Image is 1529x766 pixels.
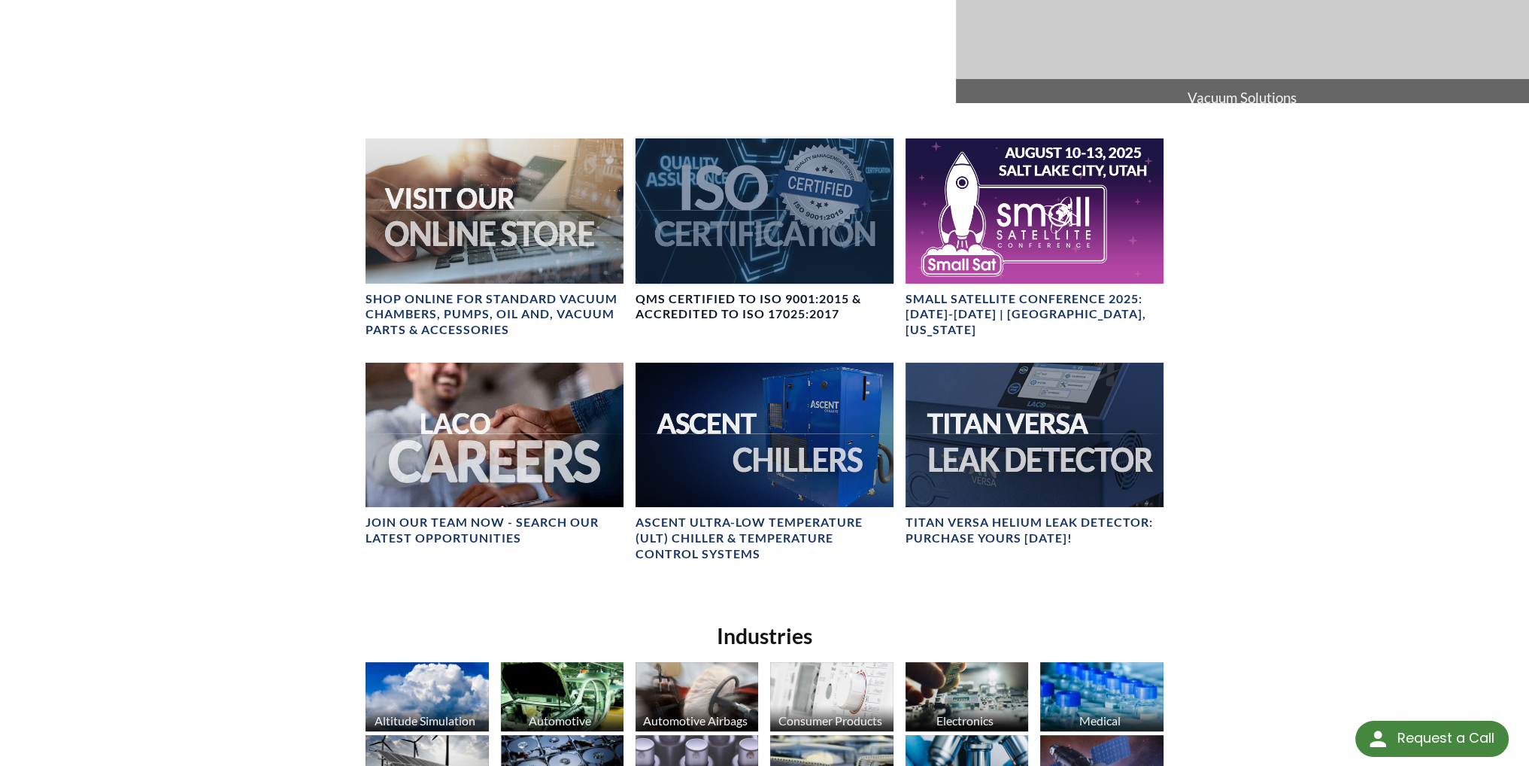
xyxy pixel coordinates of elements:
[636,662,758,731] img: industry_Auto-Airbag_670x376.jpg
[770,662,893,735] a: Consumer Products
[501,662,623,735] a: Automotive
[903,713,1027,728] div: Electronics
[906,291,1163,338] h4: Small Satellite Conference 2025: [DATE]-[DATE] | [GEOGRAPHIC_DATA], [US_STATE]
[1038,713,1161,728] div: Medical
[770,662,893,731] img: industry_Consumer_670x376.jpg
[906,363,1163,547] a: TITAN VERSA bannerTITAN VERSA Helium Leak Detector: Purchase Yours [DATE]!
[1397,721,1494,755] div: Request a Call
[1040,662,1163,731] img: industry_Medical_670x376.jpg
[1355,721,1509,757] div: Request a Call
[906,515,1163,546] h4: TITAN VERSA Helium Leak Detector: Purchase Yours [DATE]!
[956,79,1529,117] span: Vacuum Solutions
[906,662,1028,735] a: Electronics
[366,291,623,338] h4: SHOP ONLINE FOR STANDARD VACUUM CHAMBERS, PUMPS, OIL AND, VACUUM PARTS & ACCESSORIES
[366,515,623,546] h4: Join our team now - SEARCH OUR LATEST OPPORTUNITIES
[1040,662,1163,735] a: Medical
[366,363,623,547] a: Join our team now - SEARCH OUR LATEST OPPORTUNITIES
[1366,727,1390,751] img: round button
[636,291,893,323] h4: QMS CERTIFIED to ISO 9001:2015 & Accredited to ISO 17025:2017
[363,713,487,728] div: Altitude Simulation
[906,138,1163,338] a: Small Satellite Conference 2025: August 10-13 | Salt Lake City, UtahSmall Satellite Conference 20...
[636,363,893,562] a: Ascent Chiller ImageAscent Ultra-Low Temperature (ULT) Chiller & Temperature Control Systems
[499,713,622,728] div: Automotive
[906,662,1028,731] img: industry_Electronics_670x376.jpg
[366,138,623,338] a: Visit Our Online Store headerSHOP ONLINE FOR STANDARD VACUUM CHAMBERS, PUMPS, OIL AND, VACUUM PAR...
[636,662,758,735] a: Automotive Airbags
[633,713,757,728] div: Automotive Airbags
[768,713,891,728] div: Consumer Products
[636,138,893,323] a: ISO Certification headerQMS CERTIFIED to ISO 9001:2015 & Accredited to ISO 17025:2017
[501,662,623,731] img: industry_Automotive_670x376.jpg
[366,662,488,731] img: industry_AltitudeSim_670x376.jpg
[366,662,488,735] a: Altitude Simulation
[359,622,1170,650] h2: Industries
[636,515,893,561] h4: Ascent Ultra-Low Temperature (ULT) Chiller & Temperature Control Systems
